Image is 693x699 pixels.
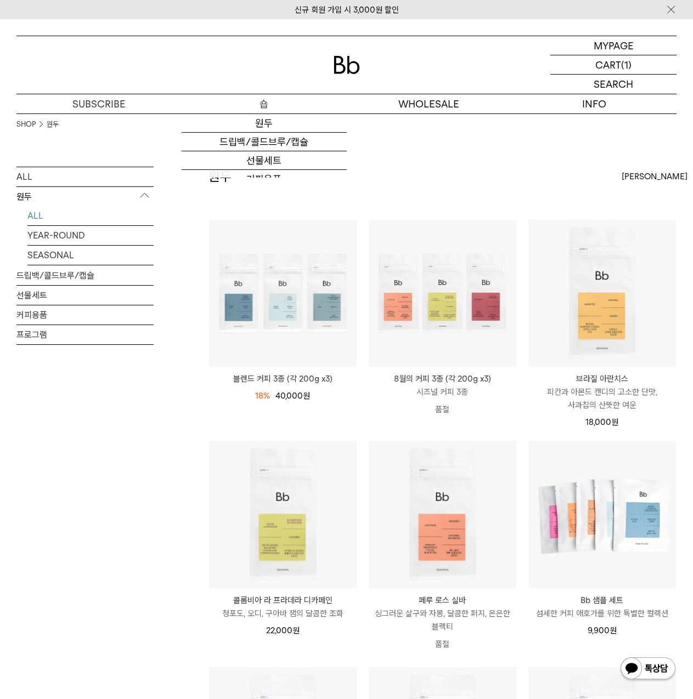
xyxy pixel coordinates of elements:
[369,399,516,420] p: 품절
[528,594,676,620] a: Bb 샘플 세트 섬세한 커피 애호가를 위한 특별한 컬렉션
[16,325,154,344] a: 프로그램
[255,389,270,402] div: 18%
[303,391,310,401] span: 원
[621,55,632,74] p: (1)
[369,607,516,633] p: 싱그러운 살구와 자몽, 달콤한 퍼지, 은은한 블랙티
[16,187,154,207] p: 원두
[369,220,516,367] img: 8월의 커피 3종 (각 200g x3)
[182,94,347,113] a: 숍
[622,170,688,183] span: [PERSON_NAME]
[528,594,676,607] p: Bb 샘플 세트
[209,220,357,367] img: 블렌드 커피 3종 (각 200g x3)
[16,305,154,325] a: 커피용품
[16,266,154,285] a: 드립백/콜드브루/캡슐
[369,441,516,588] img: 페루 로스 실바
[619,656,677,683] img: 카카오톡 채널 1:1 채팅 버튼
[594,36,634,55] p: MYPAGE
[209,607,357,620] p: 청포도, 오디, 구아바 잼의 달콤한 조화
[369,372,516,399] a: 8월의 커피 3종 (각 200g x3) 시즈널 커피 3종
[369,594,516,607] p: 페루 로스 실바
[550,36,677,55] a: MYPAGE
[550,55,677,75] a: CART (1)
[209,594,357,607] p: 콜롬비아 라 프라데라 디카페인
[585,417,618,427] span: 18,000
[16,94,182,113] a: SUBSCRIBE
[182,170,347,189] a: 커피용품
[209,441,357,588] img: 콜롬비아 라 프라데라 디카페인
[27,206,154,225] a: ALL
[182,114,347,133] a: 원두
[528,441,676,588] img: Bb 샘플 세트
[182,151,347,170] a: 선물세트
[209,372,357,385] a: 블렌드 커피 3종 (각 200g x3)
[16,167,154,186] a: ALL
[528,372,676,412] a: 브라질 아란치스 피칸과 아몬드 캔디의 고소한 단맛, 사과칩의 산뜻한 여운
[528,220,676,367] img: 브라질 아란치스
[275,391,310,401] span: 40,000
[16,119,36,130] a: SHOP
[347,94,512,113] p: WHOLESALE
[334,56,360,74] img: 로고
[369,594,516,633] a: 페루 로스 실바 싱그러운 살구와 자몽, 달콤한 퍼지, 은은한 블랙티
[27,226,154,245] a: YEAR-ROUND
[369,385,516,399] p: 시즈널 커피 3종
[528,385,676,412] p: 피칸과 아몬드 캔디의 고소한 단맛, 사과칩의 산뜻한 여운
[27,246,154,265] a: SEASONAL
[209,594,357,620] a: 콜롬비아 라 프라데라 디카페인 청포도, 오디, 구아바 잼의 달콤한 조화
[528,372,676,385] p: 브라질 아란치스
[610,626,617,635] span: 원
[588,626,617,635] span: 9,900
[594,75,633,94] p: SEARCH
[292,626,300,635] span: 원
[182,133,347,151] a: 드립백/콜드브루/캡슐
[528,607,676,620] p: 섬세한 커피 애호가를 위한 특별한 컬렉션
[47,119,59,130] a: 원두
[369,372,516,385] p: 8월의 커피 3종 (각 200g x3)
[369,633,516,655] p: 품절
[511,94,677,113] p: INFO
[16,286,154,305] a: 선물세트
[266,626,300,635] span: 22,000
[295,5,399,15] a: 신규 회원 가입 시 3,000원 할인
[611,417,618,427] span: 원
[595,55,621,74] p: CART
